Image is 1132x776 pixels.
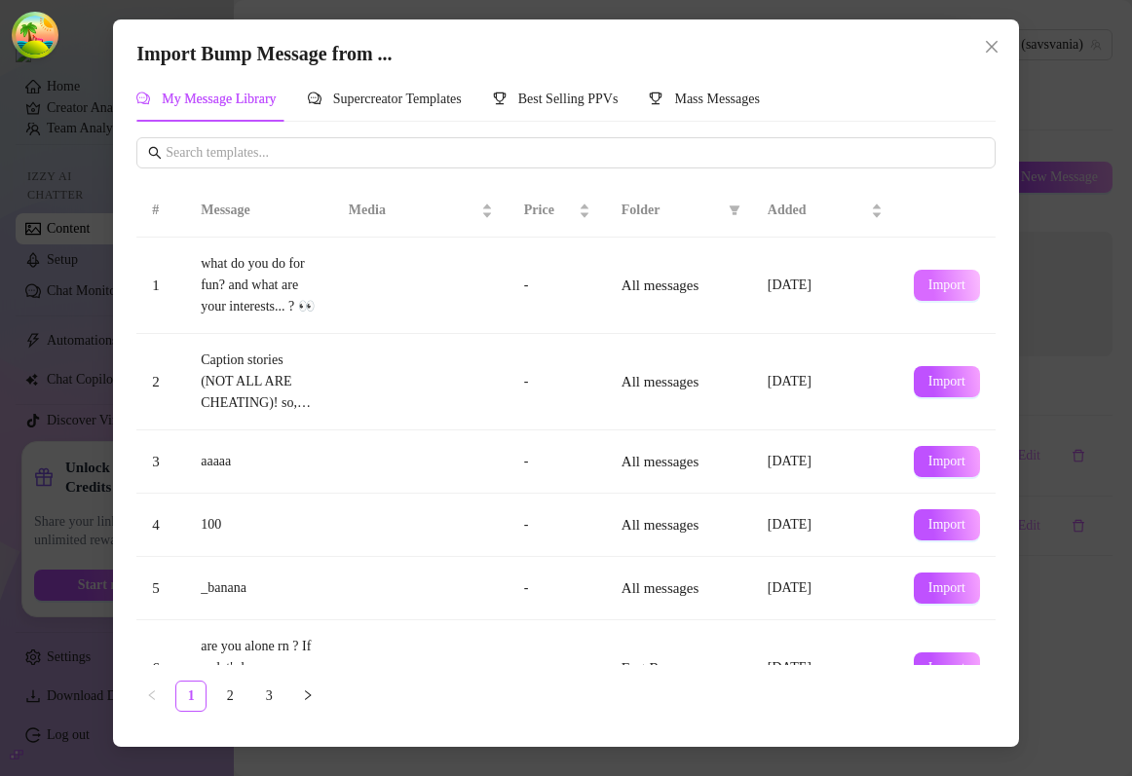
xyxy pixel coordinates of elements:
[136,43,392,64] span: Import Bump Message from ...
[509,238,606,334] td: -
[752,557,898,620] td: [DATE]
[768,200,867,221] span: Added
[152,454,160,469] span: 3
[752,238,898,334] td: [DATE]
[292,681,323,712] button: right
[162,92,276,106] span: My Message Library
[752,620,898,717] td: [DATE]
[914,270,980,301] button: Import
[928,660,965,676] span: Import
[914,366,980,397] button: Import
[152,660,160,676] span: 6
[729,204,740,216] span: filter
[622,374,699,389] span: All messages
[349,200,477,221] span: Media
[649,92,662,105] span: trophy
[253,681,284,712] li: 3
[752,494,898,557] td: [DATE]
[152,277,160,293] span: 1
[622,454,699,469] span: All messages
[752,430,898,494] td: [DATE]
[493,92,507,105] span: trophy
[509,620,606,717] td: -
[148,146,162,160] span: search
[509,494,606,557] td: -
[136,681,168,712] button: left
[752,334,898,430] td: [DATE]
[16,16,55,55] button: Open Tanstack query devtools
[333,92,462,106] span: Supercreator Templates
[725,196,744,225] span: filter
[914,446,980,477] button: Import
[136,681,168,712] li: Previous Page
[176,682,206,711] a: 1
[201,253,318,317] div: what do you do for fun? and what are your interests... ? 👀
[928,517,965,533] span: Import
[976,39,1007,55] span: Close
[622,277,699,293] span: All messages
[201,451,318,472] div: aaaaa
[914,652,980,684] button: Import
[509,557,606,620] td: -
[201,636,318,700] div: are you alone rn ? If so let's have some fun.... can I offer you some $$$ worth videos? [GEOGRAPH...
[201,577,318,599] div: _banana
[201,350,318,414] div: Caption stories (NOT ALL ARE CHEATING)! so, heres my little spiel on this, prepare to eat some co...
[914,509,980,540] button: Import
[302,689,314,701] span: right
[928,454,965,469] span: Import
[509,184,606,238] th: Price
[674,92,760,106] span: Mass Messages
[152,580,160,596] span: 5
[928,374,965,389] span: Import
[509,334,606,430] td: -
[185,184,333,238] th: Message
[622,660,705,676] span: Fast Response
[152,517,160,533] span: 4
[976,31,1007,62] button: Close
[622,517,699,533] span: All messages
[914,573,980,604] button: Import
[308,92,321,105] span: comment
[146,689,158,701] span: left
[292,681,323,712] li: Next Page
[928,277,965,293] span: Import
[175,681,207,712] li: 1
[752,184,898,238] th: Added
[215,682,245,711] a: 2
[928,580,965,596] span: Import
[152,374,160,389] span: 2
[984,39,1000,55] span: close
[518,92,619,106] span: Best Selling PPVs
[622,200,721,221] span: Folder
[509,430,606,494] td: -
[201,514,318,536] div: 100
[524,200,575,221] span: Price
[254,682,283,711] a: 3
[136,184,185,238] th: #
[166,142,984,164] input: Search templates...
[136,92,150,105] span: comment
[333,184,509,238] th: Media
[214,681,245,712] li: 2
[622,580,699,596] span: All messages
